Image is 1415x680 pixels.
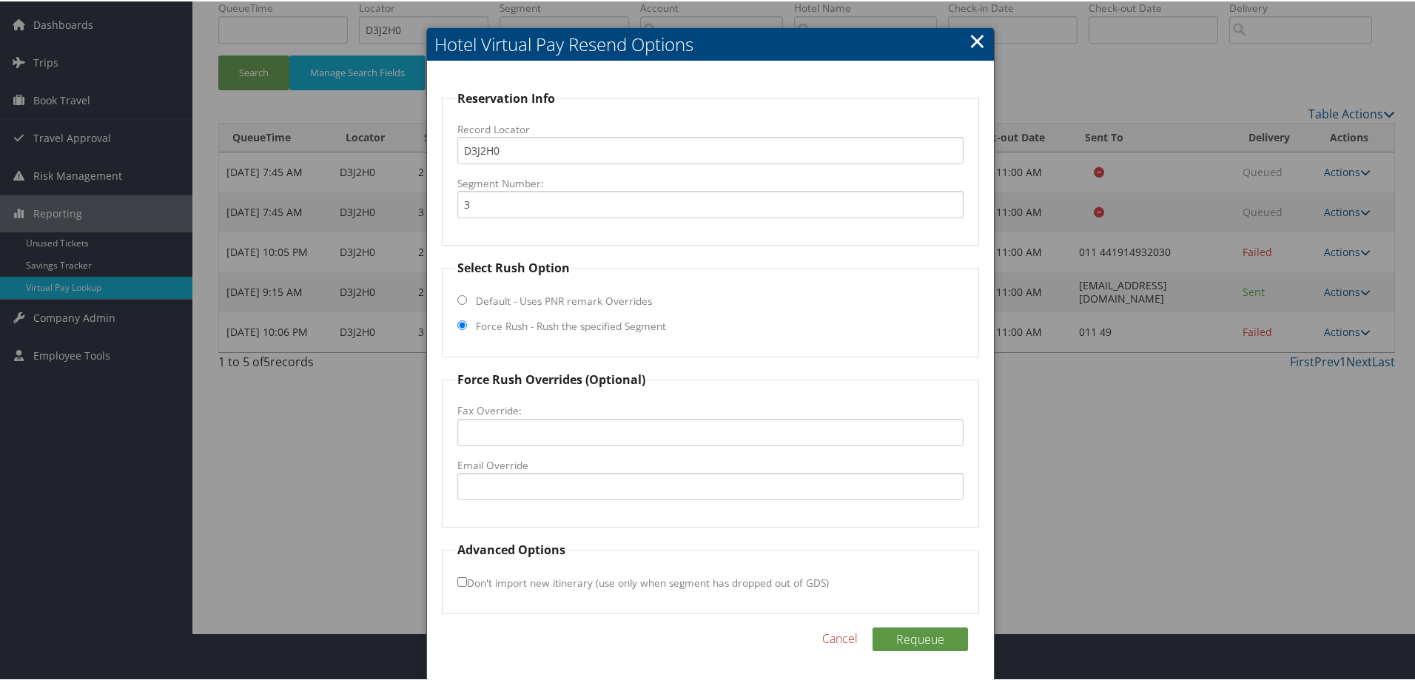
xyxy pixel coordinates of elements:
[476,317,666,332] label: Force Rush - Rush the specified Segment
[457,457,964,471] label: Email Override
[873,626,968,650] button: Requeue
[457,121,964,135] label: Record Locator
[822,628,858,646] a: Cancel
[457,576,467,585] input: Don't import new itinerary (use only when segment has dropped out of GDS)
[457,568,829,595] label: Don't import new itinerary (use only when segment has dropped out of GDS)
[455,369,648,387] legend: Force Rush Overrides (Optional)
[427,27,994,59] h2: Hotel Virtual Pay Resend Options
[969,24,986,54] a: Close
[476,292,652,307] label: Default - Uses PNR remark Overrides
[455,539,568,557] legend: Advanced Options
[455,257,572,275] legend: Select Rush Option
[457,402,964,417] label: Fax Override:
[455,88,557,106] legend: Reservation Info
[457,175,964,189] label: Segment Number:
